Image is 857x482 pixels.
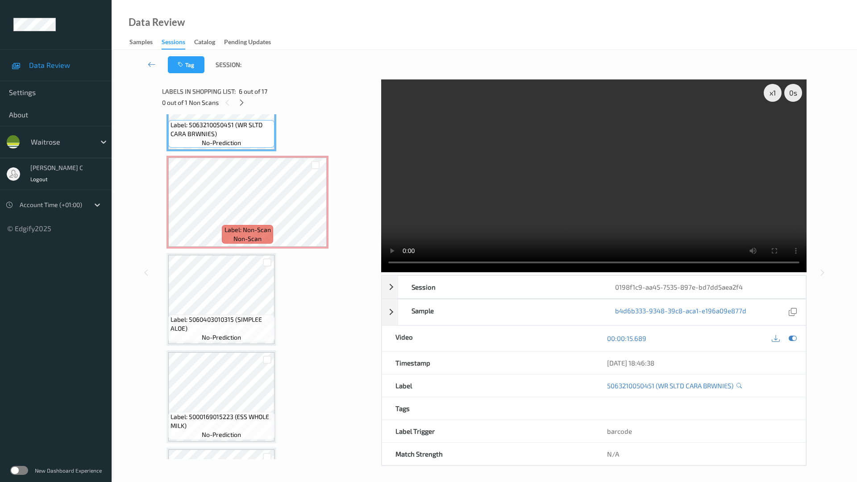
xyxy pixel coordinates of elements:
[129,18,185,27] div: Data Review
[382,352,594,374] div: Timestamp
[233,234,262,243] span: non-scan
[382,299,806,325] div: Sampleb4d6b333-9348-39c8-aca1-e196a09e877d
[239,87,267,96] span: 6 out of 17
[202,430,241,439] span: no-prediction
[615,306,746,318] a: b4d6b333-9348-39c8-aca1-e196a09e877d
[162,87,236,96] span: Labels in shopping list:
[194,36,224,49] a: Catalog
[162,36,194,50] a: Sessions
[202,333,241,342] span: no-prediction
[171,412,272,430] span: Label: 5000169015223 (ESS WHOLE MILK)
[224,37,271,49] div: Pending Updates
[602,276,806,298] div: 0198f1c9-aa45-7535-897e-bd7dd5aea2f4
[382,326,594,351] div: Video
[194,37,215,49] div: Catalog
[162,97,375,108] div: 0 out of 1 Non Scans
[225,225,271,234] span: Label: Non-Scan
[171,120,272,138] span: Label: 5063210050451 (WR SLTD CARA BRWNIES)
[382,374,594,397] div: Label
[168,56,204,73] button: Tag
[171,315,272,333] span: Label: 5060403010315 (SIMPLEE ALOE)
[784,84,802,102] div: 0 s
[398,299,602,325] div: Sample
[129,37,153,49] div: Samples
[607,334,646,343] a: 00:00:15.689
[594,420,806,442] div: barcode
[382,275,806,299] div: Session0198f1c9-aa45-7535-897e-bd7dd5aea2f4
[607,381,733,390] a: 5063210050451 (WR SLTD CARA BRWNIES)
[382,420,594,442] div: Label Trigger
[382,397,594,420] div: Tags
[382,443,594,465] div: Match Strength
[594,443,806,465] div: N/A
[398,276,602,298] div: Session
[224,36,280,49] a: Pending Updates
[162,37,185,50] div: Sessions
[129,36,162,49] a: Samples
[202,138,241,147] span: no-prediction
[607,358,792,367] div: [DATE] 18:46:38
[764,84,782,102] div: x 1
[216,60,241,69] span: Session:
